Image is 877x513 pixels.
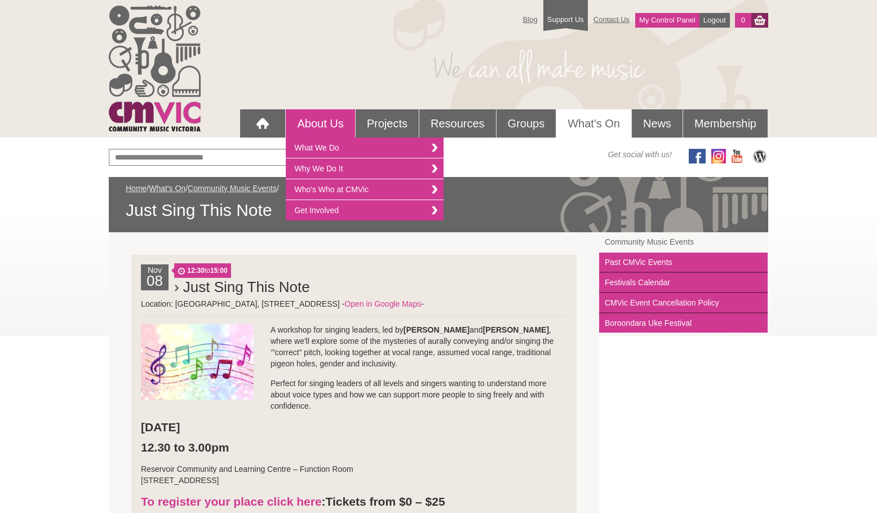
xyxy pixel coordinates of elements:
span: Get social with us! [608,149,672,160]
span: Just Sing This Note [126,200,751,221]
a: Open in Google Maps [344,299,421,308]
img: icon-instagram.png [711,149,726,163]
a: My Control Panel [635,13,699,28]
a: Membership [683,109,768,138]
a: Festivals Calendar [599,273,768,293]
strong: 12:30 [187,267,205,275]
a: Community Music Events [599,232,768,253]
img: CMVic Blog [751,149,768,163]
p: Perfect for singing leaders of all levels and singers wanting to understand more about voice type... [141,378,567,412]
a: Why We Do It [286,158,444,179]
p: Reservoir Community and Learning Centre – Function Room [STREET_ADDRESS] [141,463,567,486]
a: Boroondara Uke Festival [599,313,768,333]
a: What's On [149,184,185,193]
a: News [632,109,683,138]
a: Blog [517,10,543,29]
a: 0 [735,13,751,28]
h2: 08 [144,276,166,290]
strong: [DATE] [141,421,180,434]
h2: › Just Sing This Note [174,276,567,298]
h3: Tickets from $0 – $25 [141,494,567,509]
a: To register your place click here [141,495,322,508]
a: Past CMVic Events [599,253,768,273]
a: Projects [356,109,419,138]
p: A workshop for singing leaders, led by and , where we'll explore some of the mysteries of aurally... [141,324,567,369]
img: cmvic_logo.png [109,6,201,131]
a: What's On [556,109,631,138]
a: About Us [286,109,355,138]
img: Rainbow-notes.jpg [141,324,254,400]
strong: [PERSON_NAME] [483,325,549,334]
a: Who's Who at CMVic [286,179,444,200]
div: / / / [126,183,751,221]
a: CMVic Event Cancellation Policy [599,293,768,313]
a: Get Involved [286,200,444,220]
a: Resources [419,109,496,138]
a: Logout [699,13,730,28]
a: Contact Us [588,10,635,29]
a: Home [126,184,147,193]
a: Groups [497,109,556,138]
strong: : [141,495,326,508]
strong: [PERSON_NAME] [404,325,469,334]
strong: 15:00 [210,267,228,275]
div: Nov [141,264,169,290]
span: to [174,263,231,278]
a: Community Music Events [188,184,277,193]
strong: 12.30 to 3.00pm [141,441,229,454]
a: What We Do [286,138,444,158]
